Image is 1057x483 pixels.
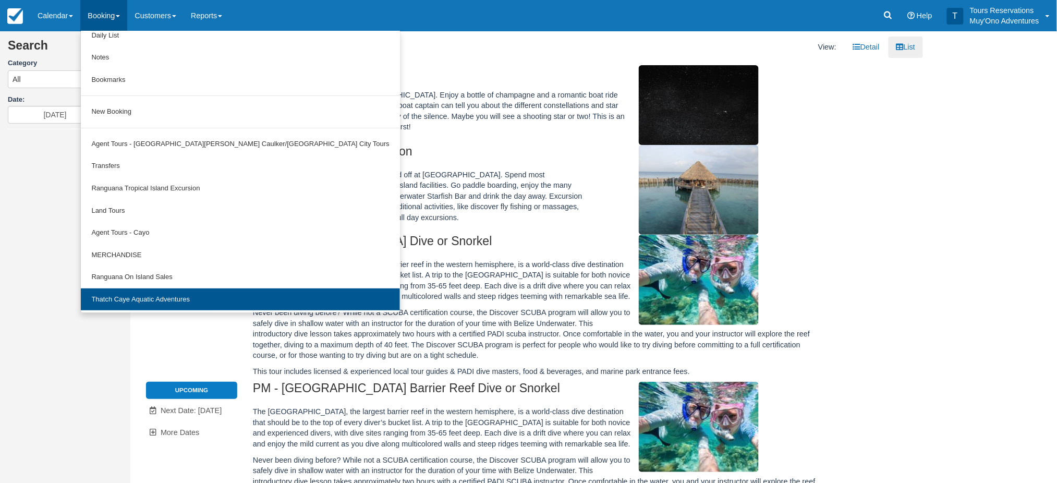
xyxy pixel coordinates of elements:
h2: Thatch Caye Island Excursion [253,145,820,164]
a: Thatch Caye Aquatic Adventures [81,288,399,311]
h2: Stargazer's Cruise [253,65,820,84]
a: Bookmarks [81,69,399,91]
a: Daily List [81,25,399,47]
a: Agent Tours - [GEOGRAPHIC_DATA][PERSON_NAME] Caulker/[GEOGRAPHIC_DATA] City Tours [81,133,399,155]
a: Agent Tours - Cayo [81,222,399,244]
li: View: [810,37,844,58]
p: Muy'Ono Adventures [970,16,1039,26]
h2: PM - [GEOGRAPHIC_DATA] Barrier Reef Dive or Snorkel [253,382,820,401]
i: Help [907,12,915,19]
a: Ranguana Tropical Island Excursion [81,177,399,200]
img: M295-1 [639,382,759,472]
span: Next Date: [DATE] [161,406,222,415]
span: More Dates [161,428,199,437]
a: Land Tours [81,200,399,222]
p: The [GEOGRAPHIC_DATA], the largest barrier reef in the western hemisphere, is a world-class dive ... [253,259,820,302]
a: Detail [845,37,888,58]
li: Upcoming [146,382,237,399]
img: M308-1 [639,65,759,145]
ul: Booking [80,31,400,313]
a: Transfers [81,155,399,177]
label: Date: [8,95,123,105]
label: Category [8,58,123,68]
p: The [GEOGRAPHIC_DATA], the largest barrier reef in the western hemisphere, is a world-class dive ... [253,406,820,449]
div: T [947,8,964,25]
h2: Search [8,39,123,58]
p: Tours Reservations [970,5,1039,16]
a: MERCHANDISE [81,244,399,267]
a: Notes [81,46,399,69]
p: An hour long cruise around the [GEOGRAPHIC_DATA]. Enjoy a bottle of champagne and a romantic boat... [253,90,820,132]
span: All [13,74,21,84]
img: checkfront-main-nav-mini-logo.png [7,8,23,24]
a: New Booking [81,101,399,123]
img: M294-1 [639,235,759,325]
a: Next Date: [DATE] [146,400,237,421]
p: Take a ride on the dive boat and get dropped off at [GEOGRAPHIC_DATA]. Spend most of the day enjo... [253,170,820,223]
span: Help [917,11,932,20]
img: M296-1 [639,145,759,235]
a: Ranguana On Island Sales [81,266,399,288]
p: This tour includes licensed & experienced local tour guides & PADI dive masters, food & beverages... [253,366,820,377]
p: Never been diving before? While not a SCUBA certification course, the Discover SCUBA program will... [253,307,820,361]
h2: AM - [GEOGRAPHIC_DATA] Dive or Snorkel [253,235,820,254]
a: List [889,37,923,58]
button: All [8,70,123,88]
